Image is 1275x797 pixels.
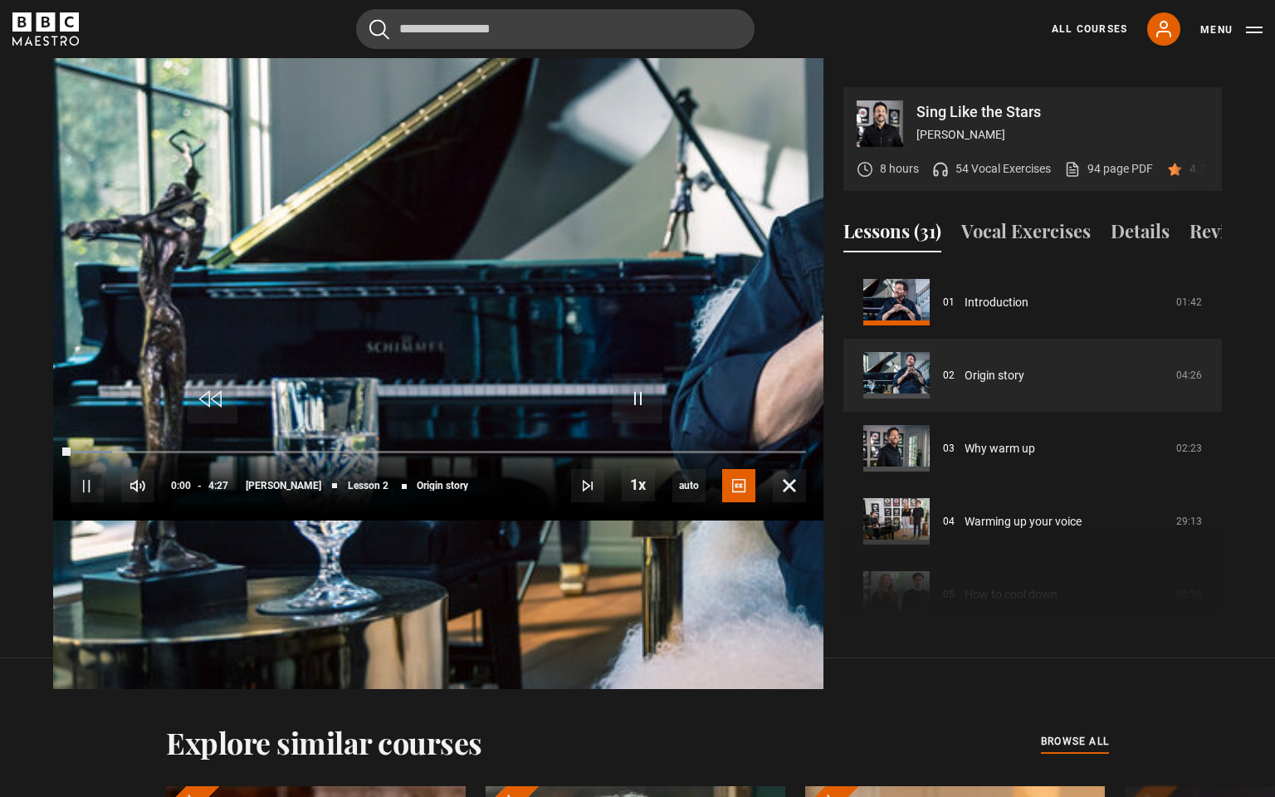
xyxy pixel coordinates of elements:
span: 0:00 [171,471,191,501]
span: Lesson 2 [348,481,388,491]
span: Origin story [417,481,468,491]
button: Fullscreen [773,469,806,502]
button: Playback Rate [622,468,655,501]
button: Captions [722,469,755,502]
a: Why warm up [965,440,1035,457]
button: Next Lesson [571,469,604,502]
button: Submit the search query [369,19,389,40]
a: 94 page PDF [1064,160,1153,178]
a: All Courses [1052,22,1127,37]
svg: BBC Maestro [12,12,79,46]
span: [PERSON_NAME] [246,481,321,491]
button: Pause [71,469,104,502]
div: Progress Bar [71,451,806,454]
button: Lessons (31) [843,218,941,252]
p: Sing Like the Stars [916,105,1209,120]
p: 54 Vocal Exercises [955,160,1051,178]
a: browse all [1041,733,1109,751]
span: 4:27 [208,471,228,501]
a: Introduction [965,294,1028,311]
video-js: Video Player [53,87,823,521]
button: Details [1111,218,1170,252]
a: Origin story [965,367,1024,384]
a: Warming up your voice [965,513,1082,531]
span: auto [672,469,706,502]
input: Search [356,9,755,49]
p: [PERSON_NAME] [916,126,1209,144]
div: Current quality: 360p [672,469,706,502]
button: Mute [121,469,154,502]
h2: Explore similar courses [166,725,482,760]
span: - [198,480,202,491]
button: Toggle navigation [1200,22,1263,38]
span: browse all [1041,733,1109,750]
p: 8 hours [880,160,919,178]
button: Vocal Exercises [961,218,1091,252]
